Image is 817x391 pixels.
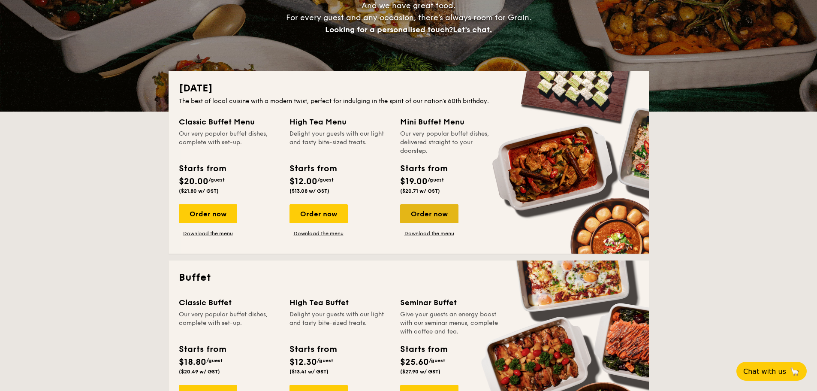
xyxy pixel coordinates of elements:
div: Starts from [179,343,226,356]
div: High Tea Menu [289,116,390,128]
span: $25.60 [400,357,429,367]
div: Starts from [289,162,336,175]
div: Our very popular buffet dishes, complete with set-up. [179,310,279,336]
span: $12.00 [289,176,317,187]
span: /guest [206,358,223,364]
span: $18.80 [179,357,206,367]
span: /guest [429,358,445,364]
div: Mini Buffet Menu [400,116,500,128]
span: Chat with us [743,367,786,376]
span: 🦙 [790,367,800,376]
span: And we have great food. For every guest and any occasion, there’s always room for Grain. [286,1,531,34]
span: $12.30 [289,357,317,367]
div: Starts from [400,162,447,175]
div: Starts from [179,162,226,175]
div: Delight your guests with our light and tasty bite-sized treats. [289,310,390,336]
h2: [DATE] [179,82,639,95]
span: /guest [208,177,225,183]
button: Chat with us🦙 [736,362,807,381]
span: ($13.41 w/ GST) [289,369,329,375]
div: Classic Buffet [179,297,279,309]
a: Download the menu [179,230,237,237]
div: Give your guests an energy boost with our seminar menus, complete with coffee and tea. [400,310,500,336]
span: ($21.80 w/ GST) [179,188,219,194]
a: Download the menu [400,230,458,237]
span: ($27.90 w/ GST) [400,369,440,375]
div: The best of local cuisine with a modern twist, perfect for indulging in the spirit of our nation’... [179,97,639,106]
span: $20.00 [179,176,208,187]
span: $19.00 [400,176,428,187]
span: ($20.71 w/ GST) [400,188,440,194]
div: Starts from [400,343,447,356]
span: /guest [428,177,444,183]
h2: Buffet [179,271,639,285]
div: High Tea Buffet [289,297,390,309]
div: Delight your guests with our light and tasty bite-sized treats. [289,130,390,155]
a: Download the menu [289,230,348,237]
span: ($20.49 w/ GST) [179,369,220,375]
div: Order now [400,204,458,223]
div: Starts from [289,343,336,356]
div: Order now [179,204,237,223]
span: Looking for a personalised touch? [325,25,453,34]
div: Classic Buffet Menu [179,116,279,128]
div: Our very popular buffet dishes, complete with set-up. [179,130,279,155]
span: ($13.08 w/ GST) [289,188,329,194]
div: Our very popular buffet dishes, delivered straight to your doorstep. [400,130,500,155]
span: /guest [317,358,333,364]
span: /guest [317,177,334,183]
div: Order now [289,204,348,223]
span: Let's chat. [453,25,492,34]
div: Seminar Buffet [400,297,500,309]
